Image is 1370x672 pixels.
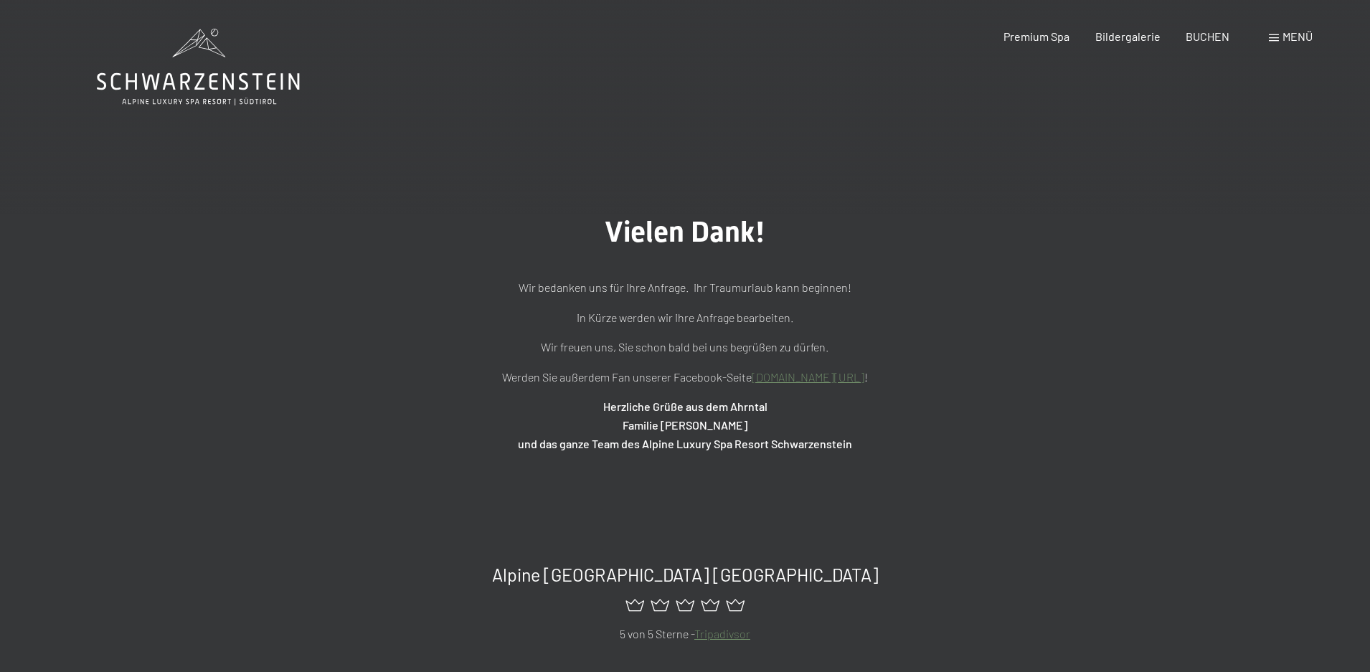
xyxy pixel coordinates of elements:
p: Wir freuen uns, Sie schon bald bei uns begrüßen zu dürfen. [326,338,1044,356]
a: Bildergalerie [1095,29,1161,43]
p: Werden Sie außerdem Fan unserer Facebook-Seite ! [326,368,1044,387]
a: BUCHEN [1186,29,1229,43]
span: Alpine [GEOGRAPHIC_DATA] [GEOGRAPHIC_DATA] [492,564,879,585]
span: Menü [1282,29,1313,43]
a: Premium Spa [1003,29,1069,43]
span: Vielen Dank! [605,215,765,249]
strong: Herzliche Grüße aus dem Ahrntal Familie [PERSON_NAME] und das ganze Team des Alpine Luxury Spa Re... [518,399,852,450]
p: Wir bedanken uns für Ihre Anfrage. Ihr Traumurlaub kann beginnen! [326,278,1044,297]
p: In Kürze werden wir Ihre Anfrage bearbeiten. [326,308,1044,327]
a: [DOMAIN_NAME][URL] [752,370,864,384]
a: Tripadivsor [694,627,750,640]
p: 5 von 5 Sterne - [196,625,1175,643]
